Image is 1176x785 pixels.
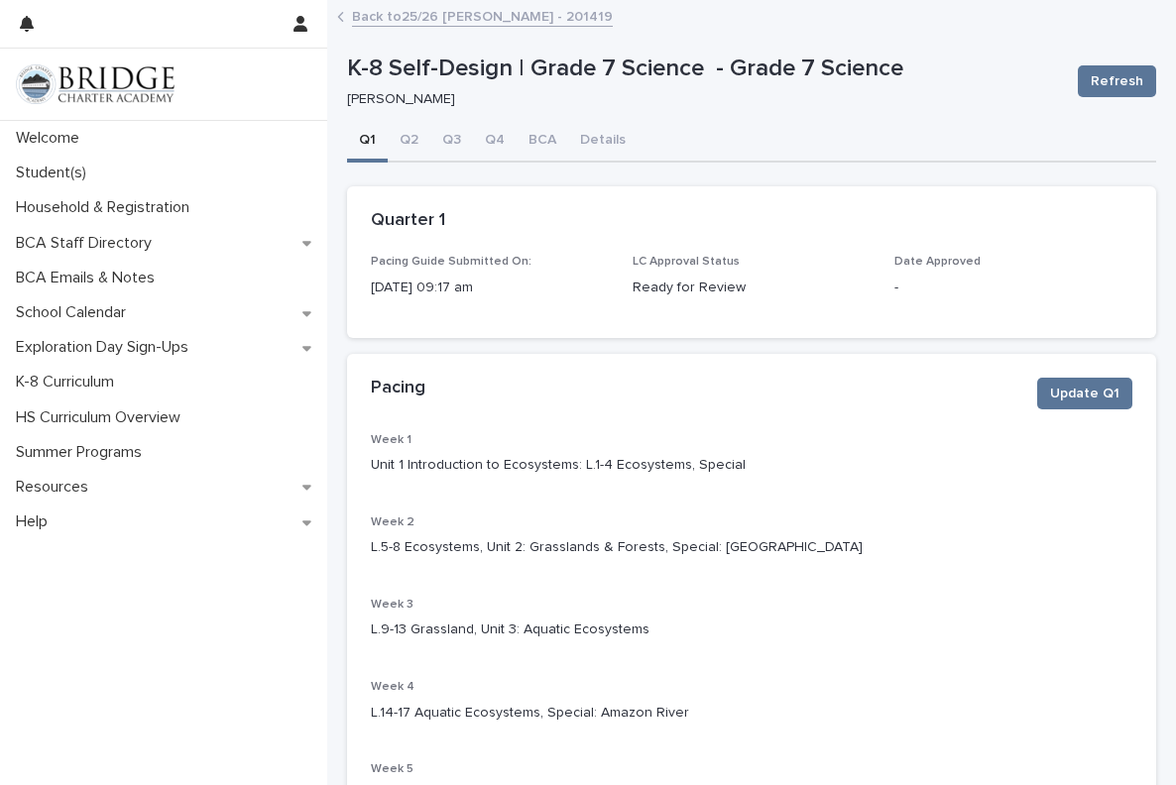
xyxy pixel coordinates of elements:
[347,91,1054,108] p: [PERSON_NAME]
[371,516,414,528] span: Week 2
[8,478,104,497] p: Resources
[388,121,430,163] button: Q2
[8,338,204,357] p: Exploration Day Sign-Ups
[633,256,740,268] span: LC Approval Status
[8,234,168,253] p: BCA Staff Directory
[894,256,981,268] span: Date Approved
[8,443,158,462] p: Summer Programs
[894,278,1132,298] p: -
[371,378,425,399] h2: Pacing
[8,269,171,287] p: BCA Emails & Notes
[473,121,517,163] button: Q4
[352,4,613,27] a: Back to25/26 [PERSON_NAME] - 201419
[8,164,102,182] p: Student(s)
[371,455,1132,476] p: Unit 1 Introduction to Ecosystems: L.1-4 Ecosystems, Special
[371,763,413,775] span: Week 5
[371,599,413,611] span: Week 3
[430,121,473,163] button: Q3
[347,55,1062,83] p: K-8 Self-Design | Grade 7 Science - Grade 7 Science
[371,434,412,446] span: Week 1
[8,303,142,322] p: School Calendar
[371,256,531,268] span: Pacing Guide Submitted On:
[347,121,388,163] button: Q1
[16,64,175,104] img: V1C1m3IdTEidaUdm9Hs0
[517,121,568,163] button: BCA
[8,512,63,531] p: Help
[633,278,871,298] p: Ready for Review
[371,619,1132,640] p: L.9-13 Grassland, Unit 3: Aquatic Ecosystems
[1050,384,1119,403] span: Update Q1
[371,681,414,693] span: Week 4
[8,408,196,427] p: HS Curriculum Overview
[8,129,95,148] p: Welcome
[371,210,445,232] h2: Quarter 1
[371,703,1132,724] p: L.14-17 Aquatic Ecosystems, Special: Amazon River
[1078,65,1156,97] button: Refresh
[8,373,130,392] p: K-8 Curriculum
[371,278,609,298] p: [DATE] 09:17 am
[8,198,205,217] p: Household & Registration
[1037,378,1132,409] button: Update Q1
[568,121,638,163] button: Details
[371,537,1132,558] p: L.5-8 Ecosystems, Unit 2: Grasslands & Forests, Special: [GEOGRAPHIC_DATA]
[1091,71,1143,91] span: Refresh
